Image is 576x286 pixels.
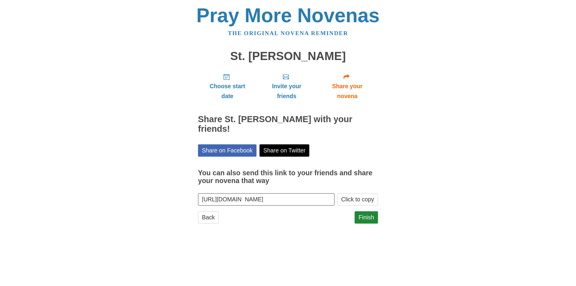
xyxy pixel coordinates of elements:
[198,68,257,104] a: Choose start date
[198,169,378,185] h3: You can also send this link to your friends and share your novena that way
[198,115,378,134] h2: Share St. [PERSON_NAME] with your friends!
[204,81,251,101] span: Choose start date
[355,211,378,224] a: Finish
[316,68,378,104] a: Share your novena
[322,81,372,101] span: Share your novena
[198,50,378,63] h1: St. [PERSON_NAME]
[198,211,219,224] a: Back
[337,193,378,206] button: Click to copy
[228,30,348,36] a: The original novena reminder
[263,81,310,101] span: Invite your friends
[259,144,310,157] a: Share on Twitter
[257,68,316,104] a: Invite your friends
[196,4,380,26] a: Pray More Novenas
[198,144,256,157] a: Share on Facebook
